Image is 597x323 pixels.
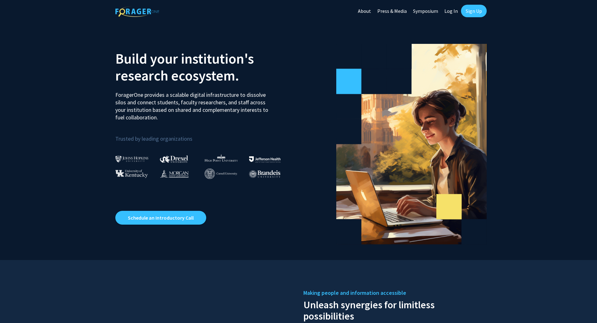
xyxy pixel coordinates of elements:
img: Johns Hopkins University [115,156,149,162]
h2: Build your institution's research ecosystem. [115,50,294,84]
h2: Unleash synergies for limitless possibilities [303,298,482,322]
img: ForagerOne Logo [115,6,159,17]
p: Trusted by leading organizations [115,126,294,143]
iframe: Chat [5,295,27,318]
h5: Making people and information accessible [303,288,482,298]
p: ForagerOne provides a scalable digital infrastructure to dissolve silos and connect students, fac... [115,86,273,121]
img: Morgan State University [160,169,189,178]
img: Cornell University [205,169,237,179]
a: Sign Up [461,5,487,17]
img: University of Kentucky [115,169,148,178]
img: High Point University [205,154,238,162]
img: Brandeis University [249,170,280,178]
a: Opens in a new tab [115,211,206,225]
img: Drexel University [160,155,188,163]
img: Thomas Jefferson University [249,156,280,162]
